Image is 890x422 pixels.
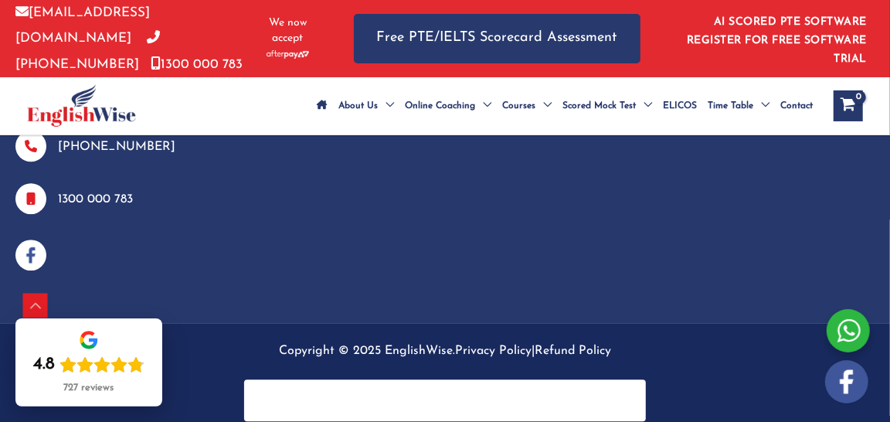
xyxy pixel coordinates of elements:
[338,79,378,133] span: About Us
[775,79,818,133] a: Contact
[708,79,753,133] span: Time Table
[399,79,497,133] a: Online CoachingMenu Toggle
[260,390,630,403] iframe: PayPal Message 2
[151,58,243,71] a: 1300 000 783
[455,345,532,357] a: Privacy Policy
[834,90,863,121] a: View Shopping Cart, empty
[780,79,813,133] span: Contact
[33,354,55,376] div: 4.8
[636,79,652,133] span: Menu Toggle
[502,79,535,133] span: Courses
[378,79,394,133] span: Menu Toggle
[63,382,114,394] div: 727 reviews
[663,79,697,133] span: ELICOS
[27,84,136,127] img: cropped-ew-logo
[333,79,399,133] a: About UsMenu Toggle
[354,14,640,63] a: Free PTE/IELTS Scorecard Assessment
[562,79,636,133] span: Scored Mock Test
[405,79,475,133] span: Online Coaching
[657,79,702,133] a: ELICOS
[475,79,491,133] span: Menu Toggle
[267,50,309,59] img: Afterpay-Logo
[497,79,557,133] a: CoursesMenu Toggle
[58,141,175,153] a: [PHONE_NUMBER]
[753,79,769,133] span: Menu Toggle
[15,6,150,45] a: [EMAIL_ADDRESS][DOMAIN_NAME]
[311,79,818,133] nav: Site Navigation: Main Menu
[825,360,868,403] img: white-facebook.png
[33,354,144,376] div: Rating: 4.8 out of 5
[557,79,657,133] a: Scored Mock TestMenu Toggle
[15,30,875,271] aside: Footer Widget 1
[702,79,775,133] a: Time TableMenu Toggle
[535,79,552,133] span: Menu Toggle
[27,339,863,364] p: Copyright © 2025 EnglishWise. |
[687,16,867,65] a: AI SCORED PTE SOFTWARE REGISTER FOR FREE SOFTWARE TRIAL
[261,15,315,46] span: We now accept
[15,240,46,271] img: facebook-blue-icons.png
[535,345,611,357] a: Refund Policy
[58,193,133,206] a: 1300 000 783
[671,4,875,73] aside: Header Widget 1
[15,32,160,70] a: [PHONE_NUMBER]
